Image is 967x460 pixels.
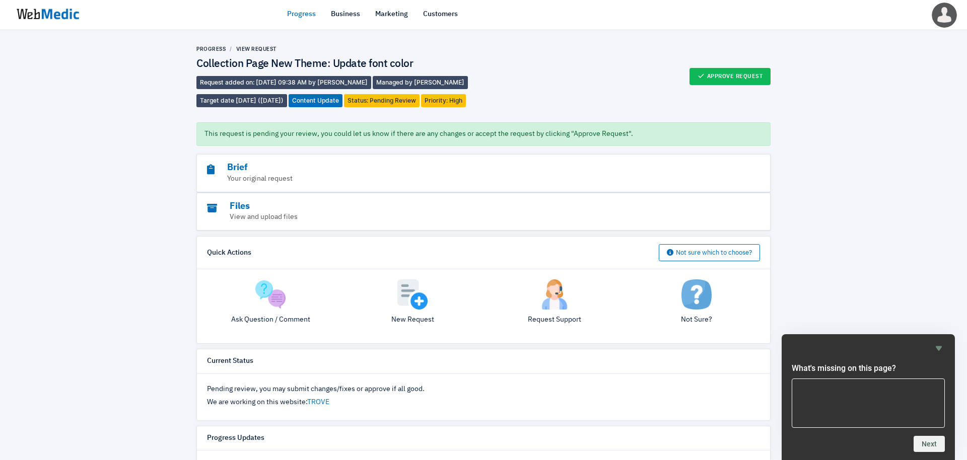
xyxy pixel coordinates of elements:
p: View and upload files [207,212,705,222]
h2: What's missing on this page? [792,362,945,374]
button: Not sure which to choose? [659,244,760,261]
h6: Current Status [207,357,253,366]
div: What's missing on this page? [792,342,945,452]
button: Hide survey [933,342,945,354]
a: Marketing [375,9,408,20]
img: not-sure.png [681,279,712,310]
p: Ask Question / Comment [207,315,334,325]
p: Your original request [207,174,705,184]
h3: Brief [207,162,705,174]
p: Pending review, you may submit changes/fixes or approve if all good. [207,384,760,395]
button: Next question [914,436,945,452]
a: Progress [287,9,316,20]
a: Progress [196,46,226,52]
h3: Files [207,201,705,212]
span: Target date [DATE] ([DATE]) [196,94,287,107]
span: Request added on: [DATE] 09:38 AM by [PERSON_NAME] [196,76,371,89]
h6: Progress Updates [207,434,264,443]
span: Content Update [289,94,342,107]
a: Business [331,9,360,20]
a: View Request [236,46,277,52]
textarea: What's missing on this page? [792,378,945,428]
span: Priority: High [421,94,466,107]
p: We are working on this website: [207,397,760,408]
img: add.png [397,279,428,310]
a: Customers [423,9,458,20]
p: New Request [349,315,476,325]
span: Status: Pending Review [344,94,420,107]
a: TROVE [307,399,329,406]
p: Not Sure? [633,315,760,325]
nav: breadcrumb [196,45,483,53]
span: Managed by [PERSON_NAME] [373,76,468,89]
h4: Collection Page New Theme: Update font color [196,58,483,71]
img: support.png [539,279,570,310]
h6: Quick Actions [207,249,251,258]
p: Request Support [491,315,618,325]
button: Approve Request [689,68,771,85]
img: question.png [255,279,286,310]
div: This request is pending your review, you could let us know if there are any changes or accept the... [196,122,771,146]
